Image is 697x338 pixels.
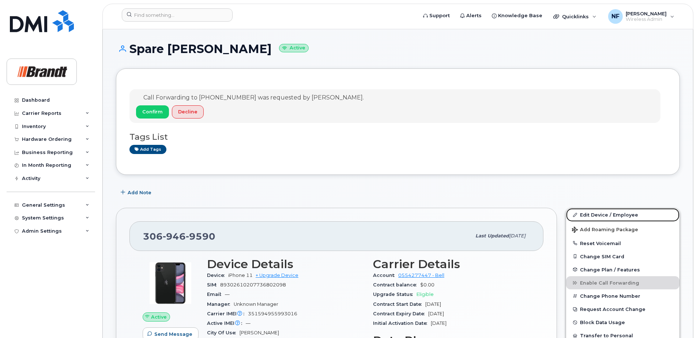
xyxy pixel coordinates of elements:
span: — [246,320,250,326]
span: Decline [178,108,197,115]
h3: Carrier Details [373,258,530,271]
button: Decline [172,105,204,119]
span: $0.00 [420,282,434,288]
span: [DATE] [431,320,447,326]
span: [PERSON_NAME] [240,330,279,335]
span: 89302610207736802098 [220,282,286,288]
button: Add Roaming Package [566,222,679,237]
button: Request Account Change [566,303,679,316]
h3: Tags List [129,132,666,142]
span: Upgrade Status [373,292,417,297]
button: Enable Call Forwarding [566,276,679,289]
span: Last updated [475,233,509,239]
span: Enable Call Forwarding [580,280,639,286]
span: Unknown Manager [234,301,278,307]
span: Eligible [417,292,434,297]
span: Confirm [142,108,163,115]
span: 946 [163,231,186,242]
span: Active IMEI [207,320,246,326]
span: [DATE] [425,301,441,307]
span: City Of Use [207,330,240,335]
span: 306 [143,231,215,242]
a: Edit Device / Employee [566,208,679,221]
span: Initial Activation Date [373,320,431,326]
span: 9590 [186,231,215,242]
span: Account [373,273,398,278]
span: Send Message [154,331,192,338]
span: [DATE] [509,233,525,239]
img: iPhone_11.jpg [148,261,192,305]
button: Block Data Usage [566,316,679,329]
span: Contract Expiry Date [373,311,428,316]
button: Change SIM Card [566,250,679,263]
span: Add Roaming Package [572,227,638,234]
span: 351594955993016 [248,311,297,316]
h1: Spare [PERSON_NAME] [116,42,680,55]
span: Call Forwarding to [PHONE_NUMBER] was requested by [PERSON_NAME]. [143,94,364,101]
button: Change Plan / Features [566,263,679,276]
span: Email [207,292,225,297]
span: Contract balance [373,282,420,288]
span: Carrier IMEI [207,311,248,316]
span: Add Note [128,189,151,196]
a: 0554277447 - Bell [398,273,444,278]
span: — [225,292,230,297]
a: Add tags [129,145,166,154]
button: Add Note [116,186,158,199]
button: Reset Voicemail [566,237,679,250]
span: Change Plan / Features [580,267,640,272]
button: Change Phone Number [566,289,679,303]
span: Contract Start Date [373,301,425,307]
span: iPhone 11 [228,273,253,278]
span: Active [151,313,167,320]
span: Manager [207,301,234,307]
small: Active [279,44,309,52]
a: + Upgrade Device [256,273,298,278]
h3: Device Details [207,258,364,271]
button: Confirm [136,105,169,119]
span: SIM [207,282,220,288]
span: [DATE] [428,311,444,316]
span: Device [207,273,228,278]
